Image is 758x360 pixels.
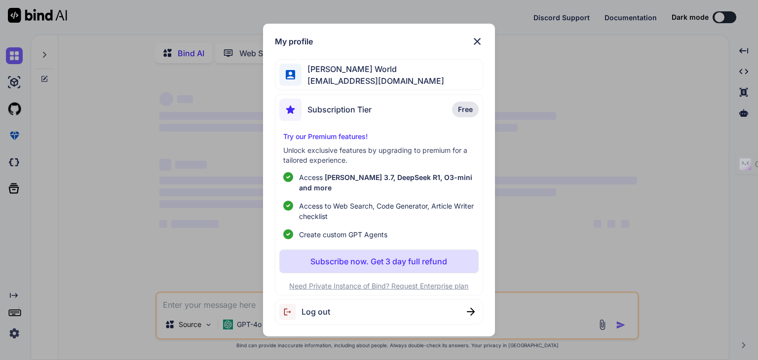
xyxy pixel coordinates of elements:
[310,255,447,267] p: Subscribe now. Get 3 day full refund
[302,75,444,87] span: [EMAIL_ADDRESS][DOMAIN_NAME]
[279,250,478,273] button: Subscribe now. Get 3 day full refund
[283,201,293,211] img: checklist
[467,308,475,316] img: close
[299,201,474,221] span: Access to Web Search, Code Generator, Article Writer checklist
[458,105,473,114] span: Free
[471,36,483,47] img: close
[299,173,472,192] span: [PERSON_NAME] 3.7, DeepSeek R1, O3-mini and more
[302,306,330,318] span: Log out
[283,145,474,165] p: Unlock exclusive features by upgrading to premium for a tailored experience.
[302,63,444,75] span: [PERSON_NAME] World
[307,104,372,115] span: Subscription Tier
[283,132,474,142] p: Try our Premium features!
[279,304,302,320] img: logout
[283,229,293,239] img: checklist
[279,99,302,121] img: subscription
[275,36,313,47] h1: My profile
[299,172,474,193] p: Access
[286,70,295,79] img: profile
[283,172,293,182] img: checklist
[279,281,478,291] p: Need Private Instance of Bind? Request Enterprise plan
[299,229,387,240] span: Create custom GPT Agents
